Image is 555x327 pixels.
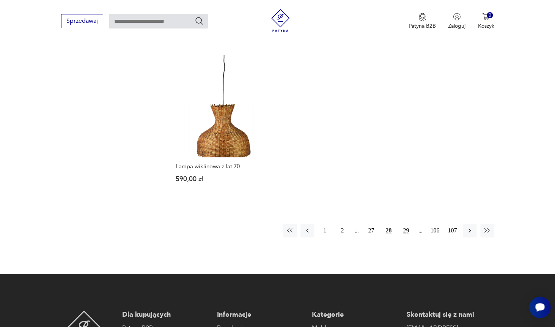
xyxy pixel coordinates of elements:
button: 2 [335,224,349,237]
p: Patyna B2B [409,22,436,30]
button: Patyna B2B [409,13,436,30]
img: Patyna - sklep z meblami i dekoracjami vintage [269,9,292,32]
button: Sprzedawaj [61,14,103,28]
button: Zaloguj [448,13,465,30]
p: Zaloguj [448,22,465,30]
button: 107 [445,224,459,237]
p: Skontaktuj się z nami [407,310,494,319]
img: Ikonka użytkownika [453,13,461,21]
p: Dla kupujących [122,310,209,319]
a: Lampa wiklinowa z lat 70.Lampa wiklinowa z lat 70.590,00 zł [172,55,274,197]
button: 1 [318,224,332,237]
iframe: Smartsupp widget button [529,297,550,318]
a: Sprzedawaj [61,19,103,24]
p: Informacje [217,310,304,319]
button: 0Koszyk [478,13,494,30]
img: Ikona koszyka [482,13,490,21]
button: 28 [382,224,395,237]
img: Ikona medalu [418,13,426,21]
p: Kategorie [312,310,399,319]
button: 29 [399,224,413,237]
a: Ikona medaluPatyna B2B [409,13,436,30]
button: 27 [364,224,378,237]
h3: Lampa wiklinowa z lat 70. [176,163,271,170]
p: 590,00 zł [176,176,271,182]
button: 106 [428,224,442,237]
p: Koszyk [478,22,494,30]
div: 0 [487,12,493,19]
button: Szukaj [195,16,204,25]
